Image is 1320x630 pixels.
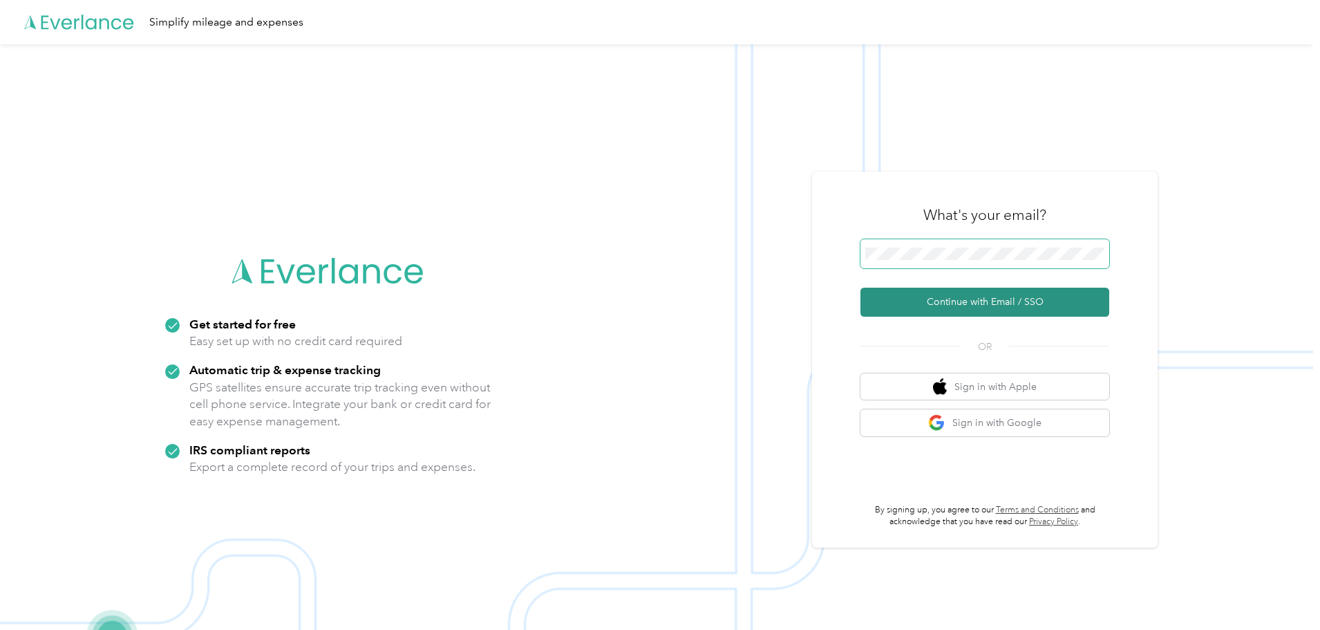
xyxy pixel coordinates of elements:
[189,443,310,457] strong: IRS compliant reports
[923,205,1046,225] h3: What's your email?
[1029,517,1078,527] a: Privacy Policy
[189,333,402,350] p: Easy set up with no credit card required
[961,340,1009,354] span: OR
[996,505,1079,515] a: Terms and Conditions
[933,378,947,396] img: apple logo
[860,409,1109,436] button: google logoSign in with Google
[189,362,381,377] strong: Automatic trip & expense tracking
[928,414,945,432] img: google logo
[189,458,475,476] p: Export a complete record of your trips and expenses.
[860,373,1109,400] button: apple logoSign in with Apple
[149,14,303,31] div: Simplify mileage and expenses
[860,288,1109,317] button: Continue with Email / SSO
[189,317,296,331] strong: Get started for free
[189,379,491,430] p: GPS satellites ensure accurate trip tracking even without cell phone service. Integrate your bank...
[860,504,1109,528] p: By signing up, you agree to our and acknowledge that you have read our .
